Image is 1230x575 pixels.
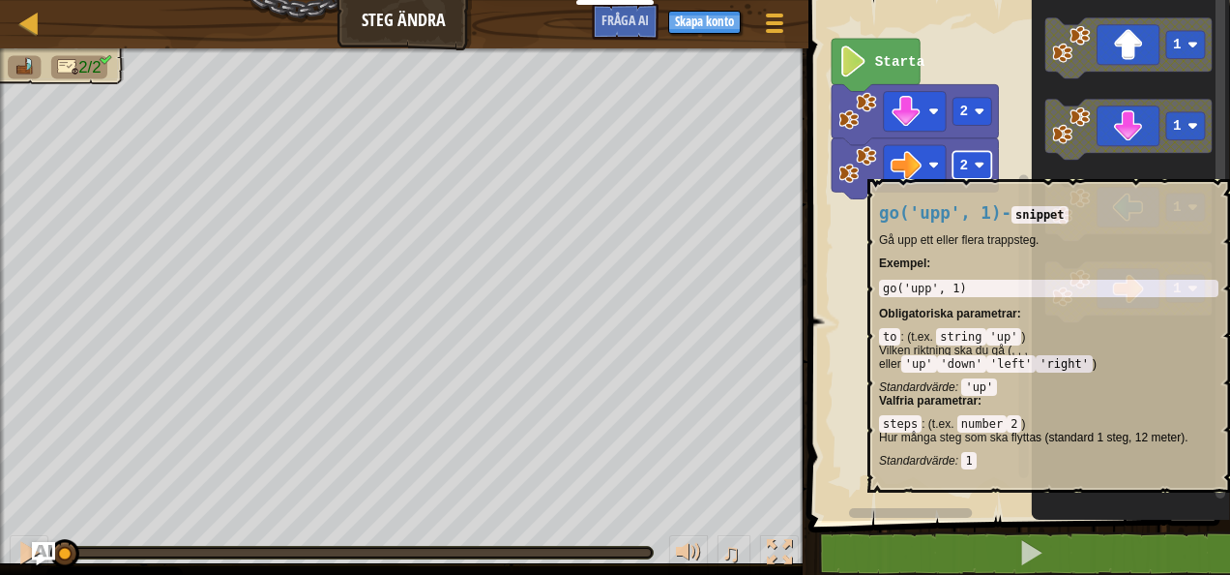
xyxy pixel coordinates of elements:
[750,4,799,49] button: Visa spelmeny
[951,417,957,431] span: .
[922,417,928,431] span: :
[879,307,1017,320] span: Obligatoriska parametrar
[1007,415,1021,433] code: 2
[986,328,1022,346] code: 'up'
[957,415,1007,433] code: number
[879,431,1218,444] p: Hur många steg som ska flyttas (standard 1 steg, 12 meter).
[879,203,1001,223] span: go('upp', 1)
[879,344,1028,371] font: Vilken riktning ska du gå (, , , eller
[879,257,926,270] span: Exempel
[900,330,907,344] span: :
[601,11,649,29] span: Fråga AI
[51,56,107,79] li: Only 2 lines of code
[668,11,741,34] button: Skapa konto
[901,355,937,373] code: 'up'
[978,394,981,408] span: :
[32,542,55,565] button: Fråga AI
[1017,307,1021,320] span: :
[959,104,968,119] text: 2
[879,454,955,468] span: Standardvärde
[961,378,997,396] code: 'up'
[936,328,985,346] code: string
[721,538,741,567] span: ♫
[911,330,929,344] span: t.ex
[932,417,951,431] span: t.ex
[955,454,962,468] span: :
[879,415,922,433] code: steps
[879,330,1218,394] div: )
[879,417,1218,468] div: )
[8,56,41,79] li: Go to the raft.
[900,330,936,344] font: (
[879,344,1218,371] p: )
[717,535,750,575] button: ♫
[937,355,986,373] code: 'down'
[986,355,1036,373] code: 'left'
[879,380,955,394] span: Standardvärde
[760,535,799,575] button: Toggle fullscreen
[883,282,1215,295] div: go('upp', 1)
[879,233,1218,247] p: Gå upp ett eller flera trappsteg.
[879,257,930,270] strong: :
[879,394,978,408] span: Valfria parametrar
[592,4,659,40] button: Fråga AI
[961,452,976,469] code: 1
[1173,37,1182,52] text: 1
[1011,206,1069,224] code: snippet
[955,380,962,394] span: :
[929,330,936,344] span: .
[78,58,101,76] span: 2/2
[879,328,900,346] code: to
[1173,118,1182,134] text: 1
[10,535,48,575] button: Ctrl + P: Pause
[922,417,957,431] font: (
[669,535,708,575] button: justera volymen
[879,204,1218,223] h4: -
[874,54,924,70] text: Starta
[959,158,968,173] text: 2
[1036,355,1093,373] code: 'right'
